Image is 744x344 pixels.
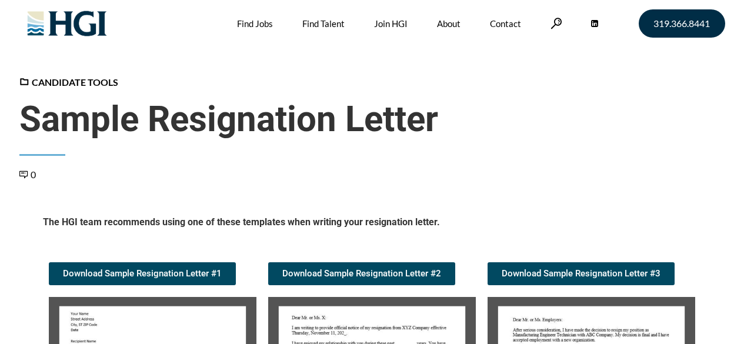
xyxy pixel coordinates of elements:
a: 0 [19,169,36,180]
span: 319.366.8441 [653,19,710,28]
span: Download Sample Resignation Letter #1 [63,269,222,278]
h5: The HGI team recommends using one of these templates when writing your resignation letter. [43,216,702,233]
a: 319.366.8441 [639,9,725,38]
a: Download Sample Resignation Letter #3 [488,262,675,285]
a: Search [551,18,562,29]
span: Download Sample Resignation Letter #2 [282,269,441,278]
a: Candidate Tools [19,76,118,88]
a: Download Sample Resignation Letter #1 [49,262,236,285]
a: Download Sample Resignation Letter #2 [268,262,455,285]
span: Sample Resignation Letter [19,98,725,141]
span: Download Sample Resignation Letter #3 [502,269,660,278]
